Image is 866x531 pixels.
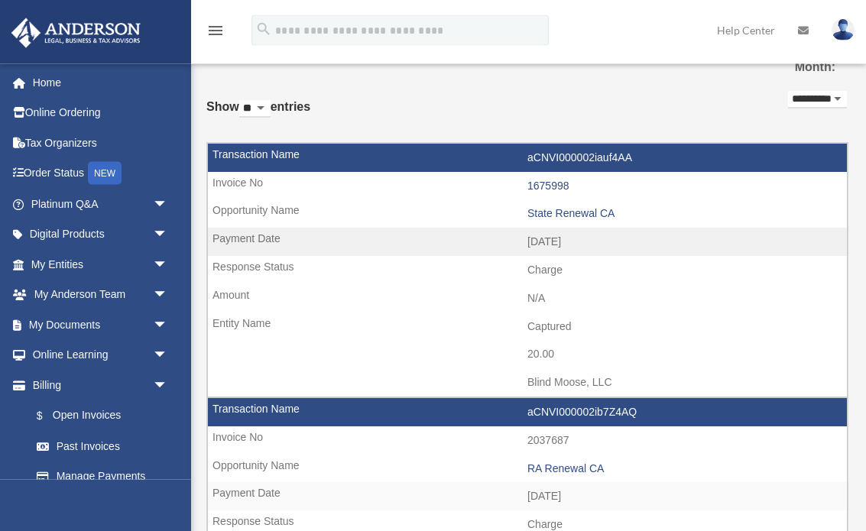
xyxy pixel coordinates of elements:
[11,280,191,310] a: My Anderson Teamarrow_drop_down
[21,461,191,492] a: Manage Payments
[11,249,191,280] a: My Entitiesarrow_drop_down
[527,435,569,447] a: 2037687
[11,370,191,400] a: Billingarrow_drop_down
[21,400,191,432] a: $Open Invoices
[832,19,855,41] img: User Pic
[11,98,191,128] a: Online Ordering
[208,399,847,428] td: aCNVI000002ib7Z4AQ
[7,18,145,48] img: Anderson Advisors Platinum Portal
[153,249,183,280] span: arrow_drop_down
[153,219,183,251] span: arrow_drop_down
[11,189,191,219] a: Platinum Q&Aarrow_drop_down
[208,483,847,512] td: [DATE]
[11,67,191,98] a: Home
[11,219,191,250] a: Digital Productsarrow_drop_down
[206,21,225,40] i: menu
[11,340,191,371] a: Online Learningarrow_drop_down
[153,370,183,401] span: arrow_drop_down
[11,158,191,189] a: Order StatusNEW
[88,162,122,185] div: NEW
[527,463,839,476] div: RA Renewal CA
[208,144,847,173] td: aCNVI000002iauf4AA
[45,406,53,426] span: $
[21,431,183,461] a: Past Invoices
[206,27,225,40] a: menu
[153,189,183,220] span: arrow_drop_down
[153,309,183,341] span: arrow_drop_down
[208,285,847,314] td: N/A
[527,180,569,193] a: 1675998
[255,21,272,37] i: search
[208,228,847,257] td: [DATE]
[206,97,310,134] label: Show entries
[208,313,847,342] td: Captured
[11,128,191,158] a: Tax Organizers
[153,340,183,371] span: arrow_drop_down
[208,341,847,370] td: 20.00
[527,208,839,221] div: State Renewal CA
[208,369,847,398] td: Blind Moose, LLC
[153,280,183,311] span: arrow_drop_down
[239,101,271,118] select: Showentries
[11,309,191,340] a: My Documentsarrow_drop_down
[208,257,847,286] td: Charge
